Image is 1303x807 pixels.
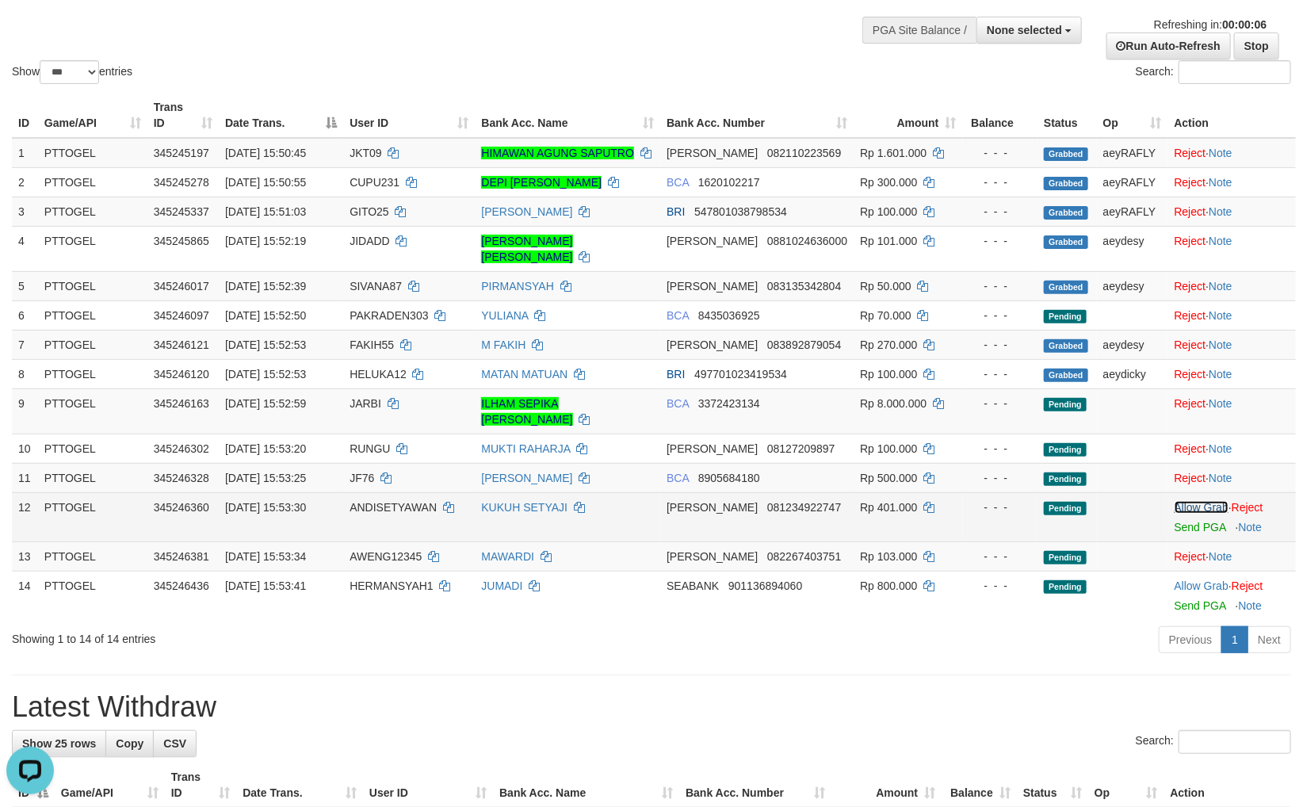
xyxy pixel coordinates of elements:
[1044,177,1088,190] span: Grabbed
[1168,226,1296,271] td: ·
[860,472,917,484] span: Rp 500.000
[1175,147,1206,159] a: Reject
[976,17,1082,44] button: None selected
[667,501,758,514] span: [PERSON_NAME]
[694,368,787,381] span: Copy 497701023419534 to clipboard
[1175,280,1206,293] a: Reject
[350,280,402,293] span: SIVANA87
[1044,235,1088,249] span: Grabbed
[969,578,1032,594] div: - - -
[481,579,522,592] a: JUMADI
[1175,338,1206,351] a: Reject
[1154,18,1267,31] span: Refreshing in:
[667,550,758,563] span: [PERSON_NAME]
[147,93,219,138] th: Trans ID: activate to sort column ascending
[667,579,719,592] span: SEABANK
[1168,541,1296,571] td: ·
[225,368,306,381] span: [DATE] 15:52:53
[225,579,306,592] span: [DATE] 15:53:41
[1044,281,1088,294] span: Grabbed
[1097,197,1168,226] td: aeyRAFLY
[1175,368,1206,381] a: Reject
[481,176,602,189] a: DEPI [PERSON_NAME]
[862,17,976,44] div: PGA Site Balance /
[767,550,841,563] span: Copy 082267403751 to clipboard
[154,309,209,322] span: 345246097
[154,368,209,381] span: 345246120
[698,397,760,410] span: Copy 3372423134 to clipboard
[860,338,917,351] span: Rp 270.000
[1209,147,1232,159] a: Note
[1097,93,1168,138] th: Op: activate to sort column ascending
[1037,93,1097,138] th: Status
[154,472,209,484] span: 345246328
[1232,579,1263,592] a: Reject
[1175,521,1226,534] a: Send PGA
[12,138,38,168] td: 1
[860,397,927,410] span: Rp 8.000.000
[350,501,437,514] span: ANDISETYAWAN
[1175,579,1228,592] a: Allow Grab
[154,147,209,159] span: 345245197
[963,93,1038,138] th: Balance
[12,226,38,271] td: 4
[219,93,343,138] th: Date Trans.: activate to sort column descending
[12,463,38,492] td: 11
[1168,388,1296,434] td: ·
[350,368,407,381] span: HELUKA12
[1044,502,1087,515] span: Pending
[1044,147,1088,161] span: Grabbed
[860,501,917,514] span: Rp 401.000
[1097,330,1168,359] td: aeydesy
[1044,206,1088,220] span: Grabbed
[38,359,147,388] td: PTTOGEL
[38,93,147,138] th: Game/API: activate to sort column ascending
[38,463,147,492] td: PTTOGEL
[12,434,38,463] td: 10
[1168,330,1296,359] td: ·
[1232,501,1263,514] a: Reject
[225,176,306,189] span: [DATE] 15:50:55
[12,730,106,757] a: Show 25 rows
[1175,579,1232,592] span: ·
[225,147,306,159] span: [DATE] 15:50:45
[22,737,96,750] span: Show 25 rows
[1175,599,1226,612] a: Send PGA
[969,145,1032,161] div: - - -
[1044,443,1087,457] span: Pending
[154,550,209,563] span: 345246381
[1175,501,1228,514] a: Allow Grab
[481,472,572,484] a: [PERSON_NAME]
[767,147,841,159] span: Copy 082110223569 to clipboard
[767,501,841,514] span: Copy 081234922747 to clipboard
[860,368,917,381] span: Rp 100.000
[38,388,147,434] td: PTTOGEL
[667,147,758,159] span: [PERSON_NAME]
[1044,551,1087,564] span: Pending
[1097,226,1168,271] td: aeydesy
[667,176,689,189] span: BCA
[1209,368,1232,381] a: Note
[481,280,554,293] a: PIRMANSYAH
[1097,359,1168,388] td: aeydicky
[854,93,962,138] th: Amount: activate to sort column ascending
[1175,550,1206,563] a: Reject
[225,338,306,351] span: [DATE] 15:52:53
[667,442,758,455] span: [PERSON_NAME]
[225,550,306,563] span: [DATE] 15:53:34
[1097,138,1168,168] td: aeyRAFLY
[767,280,841,293] span: Copy 083135342804 to clipboard
[1175,472,1206,484] a: Reject
[667,309,689,322] span: BCA
[1209,309,1232,322] a: Note
[481,147,634,159] a: HIMAWAN AGUNG SAPUTRO
[728,579,802,592] span: Copy 901136894060 to clipboard
[1044,339,1088,353] span: Grabbed
[481,338,525,351] a: M FAKIH
[969,174,1032,190] div: - - -
[698,472,760,484] span: Copy 8905684180 to clipboard
[667,472,689,484] span: BCA
[1168,300,1296,330] td: ·
[154,442,209,455] span: 345246302
[1044,398,1087,411] span: Pending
